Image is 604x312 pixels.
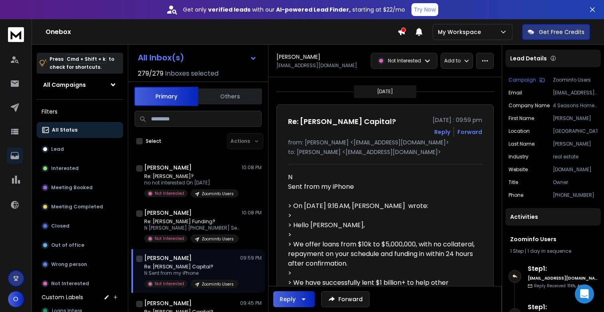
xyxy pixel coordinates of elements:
[280,295,296,303] div: Reply
[37,256,123,272] button: Wrong person
[509,115,534,122] p: First Name
[144,218,240,225] p: Re: [PERSON_NAME] Funding?
[553,179,598,186] p: Owner
[51,261,87,268] p: Wrong person
[553,90,598,96] p: [EMAIL_ADDRESS][DOMAIN_NAME]
[37,276,123,292] button: Not Interested
[288,148,482,156] p: to: [PERSON_NAME] <[EMAIL_ADDRESS][DOMAIN_NAME]>
[528,264,598,274] h6: Step 1 :
[240,300,262,306] p: 09:45 PM
[438,28,484,36] p: My Workspace
[522,24,590,40] button: Get Free Credits
[46,27,397,37] h1: Onebox
[510,248,596,254] div: |
[528,275,598,281] h6: [EMAIL_ADDRESS][DOMAIN_NAME]
[37,77,123,93] button: All Campaigns
[51,146,64,152] p: Lead
[553,115,598,122] p: [PERSON_NAME]
[51,204,103,210] p: Meeting Completed
[37,141,123,157] button: Lead
[509,90,522,96] p: Email
[144,264,238,270] p: Re: [PERSON_NAME] Capital?
[155,281,184,287] p: Not Interested
[553,166,598,173] p: [DOMAIN_NAME]
[144,254,192,262] h1: [PERSON_NAME]
[134,87,198,106] button: Primary
[202,281,234,287] p: Zoominfo Users
[411,3,438,16] button: Try Now
[8,291,24,307] button: O
[66,54,107,64] span: Cmd + Shift + k
[144,270,238,276] p: N Sent from my iPhone
[198,88,262,105] button: Others
[155,236,184,242] p: Not Interested
[273,291,315,307] button: Reply
[444,58,461,64] p: Add to
[414,6,436,14] p: Try Now
[43,81,86,89] h1: All Campaigns
[50,55,114,71] p: Press to check for shortcuts.
[433,116,482,124] p: [DATE] : 09:59 pm
[202,236,234,242] p: Zoominfo Users
[288,116,396,127] h1: Re: [PERSON_NAME] Capital?
[553,102,598,109] p: 4 Seasons Home Inspections
[37,180,123,196] button: Meeting Booked
[51,280,89,287] p: Not Interested
[510,235,596,243] h1: Zoominfo Users
[37,218,123,234] button: Closed
[505,208,601,226] div: Activities
[131,50,263,66] button: All Inbox(s)
[457,128,482,136] div: Forward
[509,192,523,198] p: Phone
[144,180,238,186] p: no not interested On [DATE]
[509,77,545,83] button: Campaign
[52,127,77,133] p: All Status
[37,106,123,117] h3: Filters
[534,283,586,289] p: Reply Received
[527,248,571,254] span: 1 day in sequence
[138,69,163,78] span: 279 / 279
[51,165,79,172] p: Interested
[138,54,184,62] h1: All Inbox(s)
[575,284,594,304] div: Open Intercom Messenger
[553,192,598,198] p: [PHONE_NUMBER]
[202,191,234,197] p: Zoominfo Users
[388,58,421,64] p: Not Interested
[240,255,262,261] p: 09:59 PM
[510,248,524,254] span: 1 Step
[146,138,161,144] label: Select
[276,6,351,14] strong: AI-powered Lead Finder,
[567,283,586,289] span: 11th, Aug
[208,6,250,14] strong: verified leads
[434,128,450,136] button: Reply
[183,6,405,14] p: Get only with our starting at $22/mo
[242,210,262,216] p: 10:08 PM
[528,302,598,312] h6: Step 1 :
[276,62,357,69] p: [EMAIL_ADDRESS][DOMAIN_NAME]
[144,299,192,307] h1: [PERSON_NAME]
[509,77,536,83] p: Campaign
[509,179,518,186] p: title
[553,141,598,147] p: [PERSON_NAME]
[37,122,123,138] button: All Status
[539,28,584,36] p: Get Free Credits
[509,166,528,173] p: website
[37,237,123,253] button: Out of office
[37,160,123,176] button: Interested
[165,69,219,78] h3: Inboxes selected
[509,102,550,109] p: Company Name
[51,223,70,229] p: Closed
[155,190,184,196] p: Not Interested
[321,291,370,307] button: Forward
[276,53,320,61] h1: [PERSON_NAME]
[553,128,598,134] p: [GEOGRAPHIC_DATA]
[509,154,528,160] p: industry
[144,164,192,172] h1: [PERSON_NAME]
[42,293,83,301] h3: Custom Labels
[553,77,598,83] p: Zoominfo Users
[144,225,240,231] p: N [PERSON_NAME] [PHONE_NUMBER] Sent
[510,54,547,62] p: Lead Details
